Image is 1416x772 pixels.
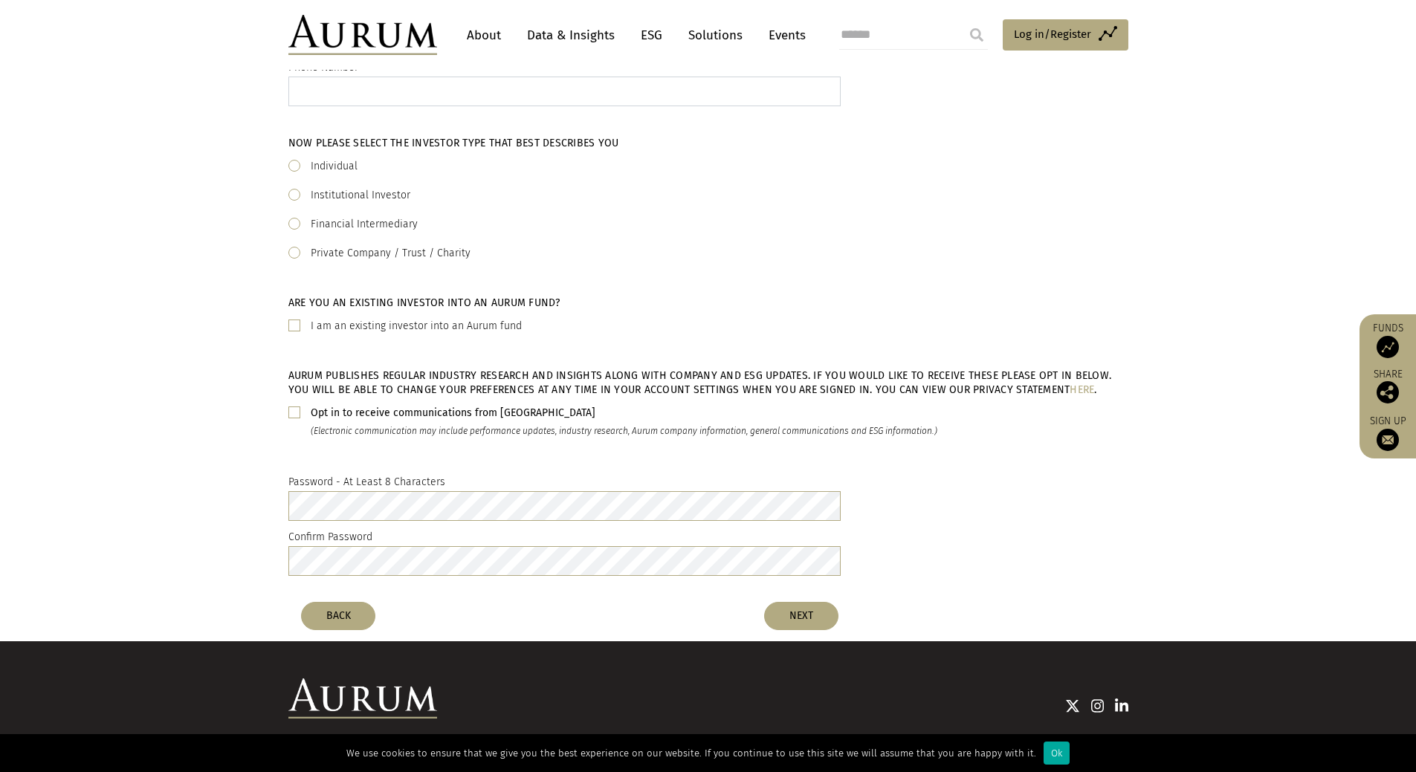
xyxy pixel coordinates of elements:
[311,317,522,335] label: I am an existing investor into an Aurum fund
[1377,336,1399,358] img: Access Funds
[311,244,471,262] label: Private Company / Trust / Charity
[288,369,1128,397] h5: Aurum publishes regular industry research and insights along with company and ESG updates. If you...
[1367,322,1409,358] a: Funds
[761,22,806,49] a: Events
[288,678,437,719] img: Aurum Logo
[1115,698,1128,713] img: Linkedin icon
[301,602,375,630] button: BACK
[1377,429,1399,451] img: Sign up to our newsletter
[311,426,937,436] i: (Electronic communication may include performance updates, industry research, Aurum company infor...
[1377,381,1399,403] img: Share this post
[764,602,838,630] button: NEXT
[1091,698,1105,713] img: Instagram icon
[459,22,508,49] a: About
[520,22,622,49] a: Data & Insights
[1003,19,1128,51] a: Log in/Register
[311,186,410,204] label: Institutional Investor
[311,406,595,419] b: Opt in to receive communications from [GEOGRAPHIC_DATA]
[288,15,437,55] img: Aurum
[1367,415,1409,451] a: Sign up
[288,473,445,491] label: Password - At Least 8 Characters
[962,20,992,50] input: Submit
[288,136,1128,150] h5: Now please select the investor type that best describes you
[288,296,1128,310] h5: Are you an existing investor into an Aurum fund?
[1044,742,1070,765] div: Ok
[681,22,750,49] a: Solutions
[1014,25,1091,43] span: Log in/Register
[311,158,358,175] label: Individual
[288,528,372,546] label: Confirm Password
[1070,383,1094,396] a: here
[1065,698,1080,713] img: Twitter icon
[311,215,418,233] label: Financial Intermediary
[1367,369,1409,403] div: Share
[633,22,670,49] a: ESG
